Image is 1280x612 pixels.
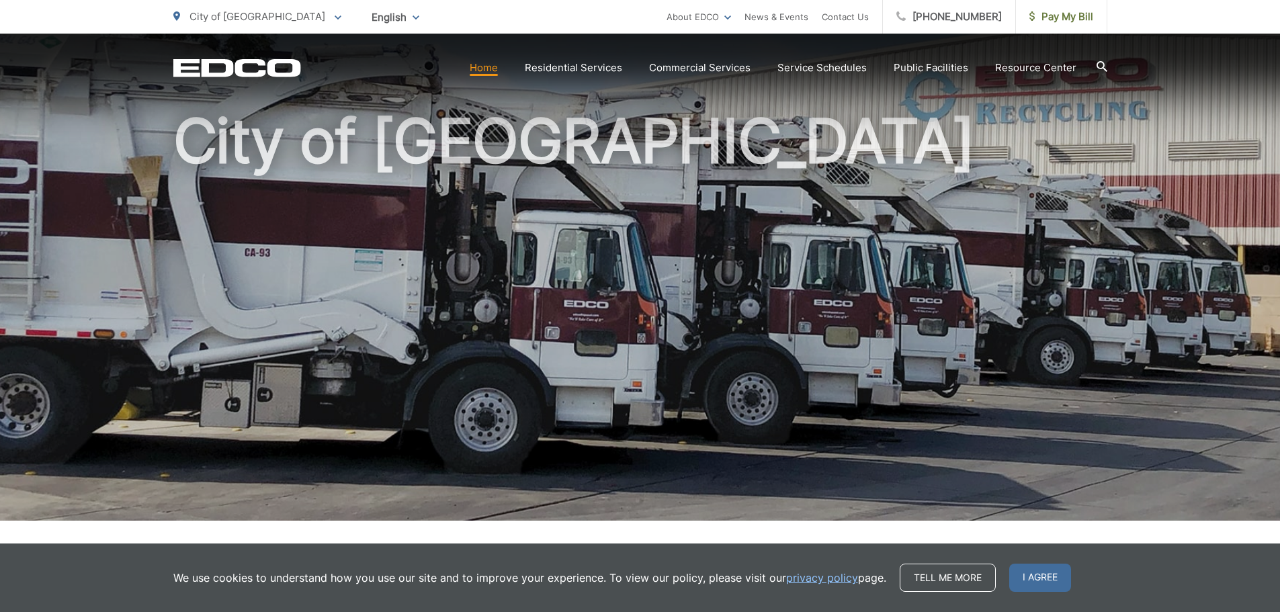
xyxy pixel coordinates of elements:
[786,570,858,586] a: privacy policy
[777,60,867,76] a: Service Schedules
[1009,564,1071,592] span: I agree
[995,60,1076,76] a: Resource Center
[470,60,498,76] a: Home
[649,60,751,76] a: Commercial Services
[361,5,429,29] span: English
[894,60,968,76] a: Public Facilities
[667,9,731,25] a: About EDCO
[1029,9,1093,25] span: Pay My Bill
[900,564,996,592] a: Tell me more
[173,107,1107,533] h1: City of [GEOGRAPHIC_DATA]
[173,570,886,586] p: We use cookies to understand how you use our site and to improve your experience. To view our pol...
[525,60,622,76] a: Residential Services
[744,9,808,25] a: News & Events
[822,9,869,25] a: Contact Us
[189,10,325,23] span: City of [GEOGRAPHIC_DATA]
[173,58,301,77] a: EDCD logo. Return to the homepage.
